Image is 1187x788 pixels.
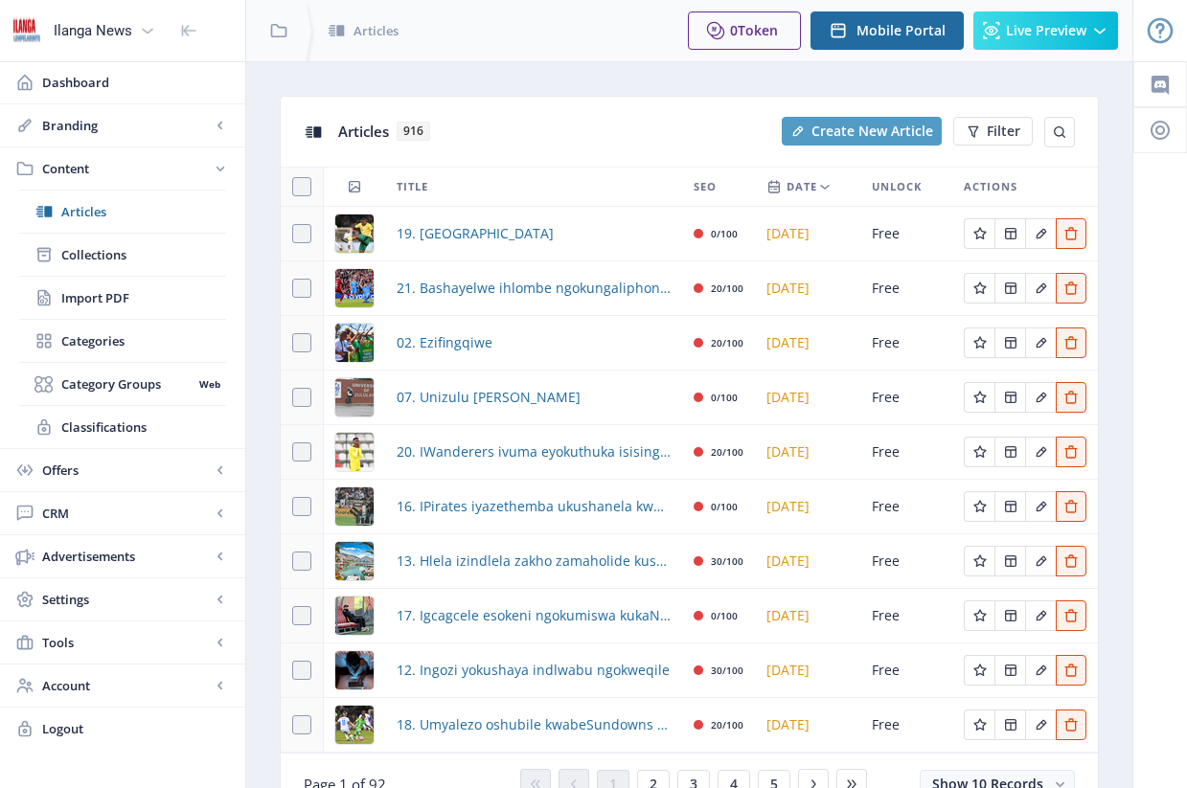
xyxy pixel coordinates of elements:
[397,386,581,409] span: 07. Unizulu [PERSON_NAME]
[1056,223,1086,241] a: Edit page
[711,222,738,245] div: 0/100
[1025,332,1056,350] a: Edit page
[964,551,994,569] a: Edit page
[1025,496,1056,514] a: Edit page
[964,714,994,732] a: Edit page
[755,534,860,589] td: [DATE]
[19,234,226,276] a: Collections
[1025,605,1056,623] a: Edit page
[42,633,211,652] span: Tools
[1025,441,1056,460] a: Edit page
[19,277,226,319] a: Import PDF
[1025,551,1056,569] a: Edit page
[11,15,42,46] img: 6e32966d-d278-493e-af78-9af65f0c2223.png
[1025,278,1056,296] a: Edit page
[755,643,860,698] td: [DATE]
[1025,714,1056,732] a: Edit page
[19,320,226,362] a: Categories
[397,659,670,682] a: 12. Ingozi yokushaya indlwabu ngokweqile
[688,11,801,50] button: 0Token
[860,371,952,425] td: Free
[335,214,374,253] img: 65135ca6-bb1c-4b14-bf25-764002e03fa7.png
[964,175,1017,198] span: Actions
[1025,223,1056,241] a: Edit page
[711,604,738,627] div: 0/100
[811,124,933,139] span: Create New Article
[711,277,743,300] div: 20/100
[335,378,374,417] img: ad78d684-49ea-46b0-8115-104aeecca10b.png
[711,550,743,573] div: 30/100
[1056,605,1086,623] a: Edit page
[42,676,211,695] span: Account
[770,117,942,146] a: New page
[711,386,738,409] div: 0/100
[397,175,428,198] span: Title
[987,124,1020,139] span: Filter
[738,21,778,39] span: Token
[1056,441,1086,460] a: Edit page
[860,589,952,643] td: Free
[1025,387,1056,405] a: Edit page
[860,534,952,589] td: Free
[787,175,817,198] span: Date
[994,332,1025,350] a: Edit page
[856,23,946,38] span: Mobile Portal
[973,11,1118,50] button: Live Preview
[397,495,671,518] a: 16. IPirates iyazethemba ukushanela kwasani kule sizini
[335,706,374,744] img: c2f736f3-5230-499b-818c-e9eca58a23ac.png
[711,495,738,518] div: 0/100
[994,660,1025,678] a: Edit page
[397,222,554,245] a: 19. [GEOGRAPHIC_DATA]
[860,643,952,698] td: Free
[964,223,994,241] a: Edit page
[1056,660,1086,678] a: Edit page
[335,269,374,307] img: 5bfab612-d622-4c11-b122-4a9fbeb0fbe7.png
[711,331,743,354] div: 20/100
[964,387,994,405] a: Edit page
[335,324,374,362] img: 1d3f3087-5cd2-45cb-9700-f02e4ce3e363.png
[694,175,717,198] span: SEO
[397,440,671,463] a: 20. IWanderers ivuma eyokuthuka isisinga kwiMFC
[61,374,193,394] span: Category Groups
[860,698,952,753] td: Free
[335,487,374,526] img: 3dcf8dec-723e-4b03-aa00-a918bfea416a.png
[335,651,374,689] img: 457bd0db-f20f-49aa-a4c5-61ac668b1ed6.png
[860,480,952,534] td: Free
[782,117,942,146] button: Create New Article
[1056,496,1086,514] a: Edit page
[953,117,1033,146] button: Filter
[964,605,994,623] a: Edit page
[860,316,952,371] td: Free
[994,496,1025,514] a: Edit page
[994,714,1025,732] a: Edit page
[755,316,860,371] td: [DATE]
[1056,387,1086,405] a: Edit page
[860,261,952,316] td: Free
[755,261,860,316] td: [DATE]
[397,604,671,627] a: 17. Igcagcele esokeni ngokumiswa kukaNabi kwiChiefs
[42,116,211,135] span: Branding
[335,597,374,635] img: 4fbac425-706d-46d0-ae88-9801a7a92054.png
[872,175,922,198] span: Unlock
[964,441,994,460] a: Edit page
[755,480,860,534] td: [DATE]
[397,550,671,573] span: 13. Hlela izindlela zakho zamaholide kusenesikhathi
[964,660,994,678] a: Edit page
[19,363,226,405] a: Category GroupsWeb
[354,21,399,40] span: Articles
[994,551,1025,569] a: Edit page
[1056,551,1086,569] a: Edit page
[397,713,671,736] a: 18. Umyalezo oshubile kwabeSundowns ngeligi
[755,207,860,261] td: [DATE]
[42,719,230,738] span: Logout
[397,331,492,354] a: 02. Ezifingqiwe
[755,371,860,425] td: [DATE]
[397,277,671,300] a: 21. Bashayelwe ihlombe ngokungaliphonsi ithawula abadlali beLiverpool
[42,547,211,566] span: Advertisements
[1025,660,1056,678] a: Edit page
